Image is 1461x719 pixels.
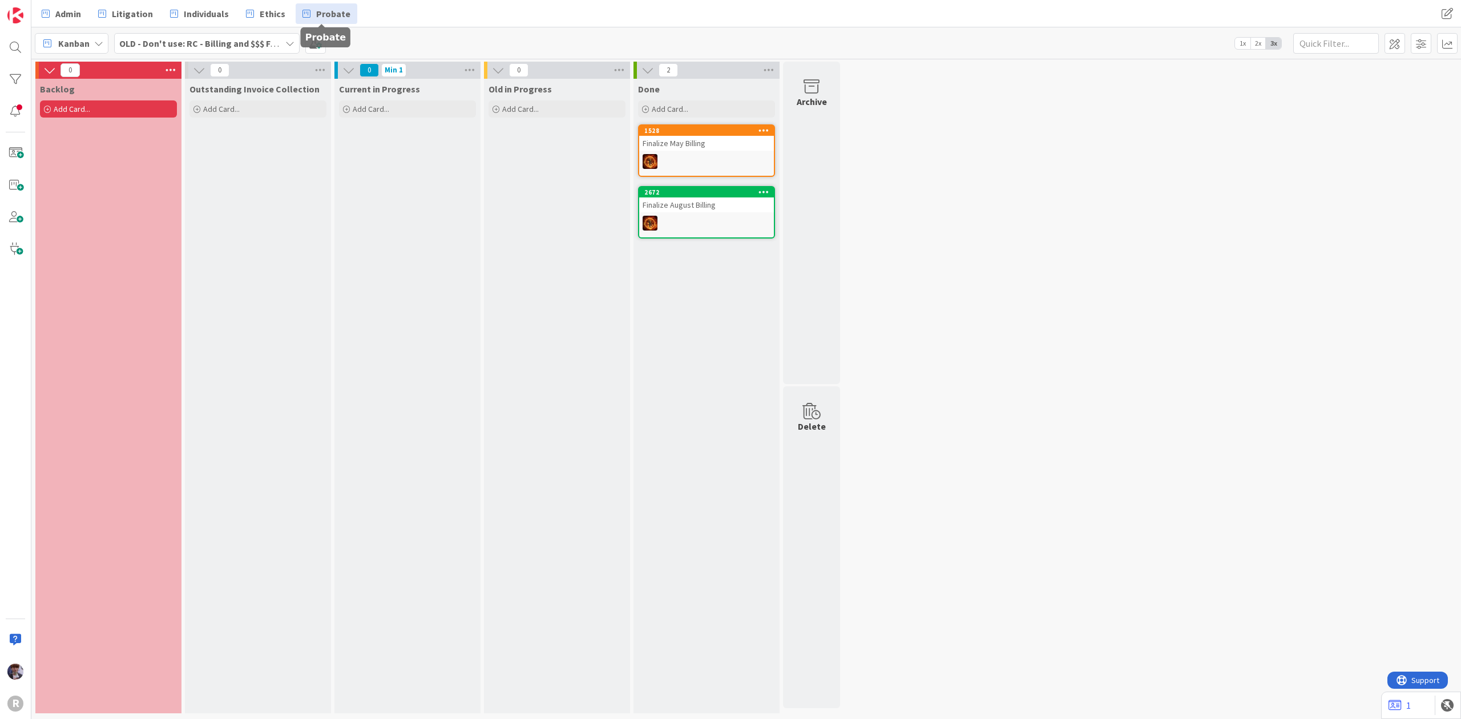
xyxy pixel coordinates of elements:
[24,2,52,15] span: Support
[203,104,240,114] span: Add Card...
[798,419,826,433] div: Delete
[652,104,688,114] span: Add Card...
[91,3,160,24] a: Litigation
[509,63,528,77] span: 0
[489,83,552,95] span: Old in Progress
[1389,698,1411,712] a: 1
[119,38,286,49] b: OLD - Don't use: RC - Billing and $$$ F/U's
[339,83,420,95] span: Current in Progress
[1250,38,1266,49] span: 2x
[184,7,229,21] span: Individuals
[639,126,774,151] div: 1528Finalize May Billing
[502,104,539,114] span: Add Card...
[639,197,774,212] div: Finalize August Billing
[296,3,357,24] a: Probate
[639,187,774,212] div: 2672Finalize August Billing
[35,3,88,24] a: Admin
[112,7,153,21] span: Litigation
[644,127,774,135] div: 1528
[360,63,379,77] span: 0
[58,37,90,50] span: Kanban
[163,3,236,24] a: Individuals
[639,187,774,197] div: 2672
[7,696,23,712] div: R
[60,63,80,77] span: 0
[305,32,346,43] h5: Probate
[639,154,774,169] div: TR
[210,63,229,77] span: 0
[189,83,320,95] span: Outstanding Invoice Collection
[7,7,23,23] img: Visit kanbanzone.com
[353,104,389,114] span: Add Card...
[316,7,350,21] span: Probate
[639,136,774,151] div: Finalize May Billing
[1235,38,1250,49] span: 1x
[40,83,75,95] span: Backlog
[639,216,774,231] div: TR
[638,83,660,95] span: Done
[1293,33,1379,54] input: Quick Filter...
[659,63,678,77] span: 2
[55,7,81,21] span: Admin
[639,126,774,136] div: 1528
[54,104,90,114] span: Add Card...
[239,3,292,24] a: Ethics
[643,216,657,231] img: TR
[260,7,285,21] span: Ethics
[644,188,774,196] div: 2672
[385,67,403,73] div: Min 1
[797,95,827,108] div: Archive
[1266,38,1281,49] span: 3x
[7,664,23,680] img: ML
[643,154,657,169] img: TR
